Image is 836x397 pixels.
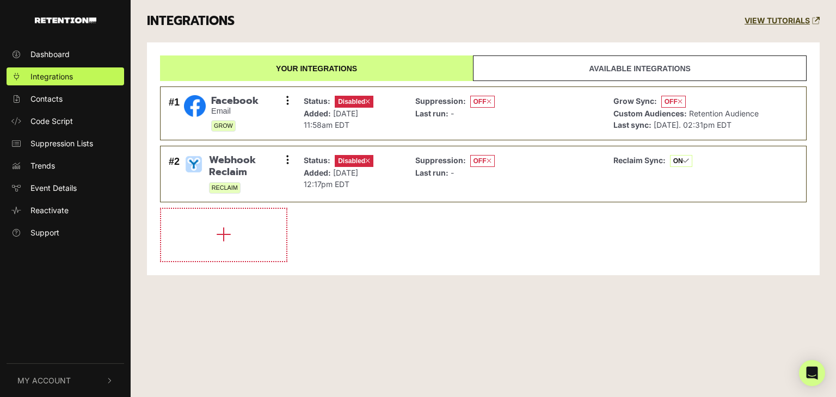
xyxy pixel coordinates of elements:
small: Email [211,107,259,116]
a: Your integrations [160,55,473,81]
strong: Last run: [415,168,448,177]
span: OFF [470,96,495,108]
span: Trends [30,160,55,171]
a: Contacts [7,90,124,108]
span: Event Details [30,182,77,194]
a: Reactivate [7,201,124,219]
span: Contacts [30,93,63,104]
strong: Last run: [415,109,448,118]
span: Integrations [30,71,73,82]
strong: Status: [304,156,330,165]
span: ON [670,155,692,167]
strong: Last sync: [613,120,651,129]
span: Code Script [30,115,73,127]
span: Reactivate [30,204,69,216]
span: Suppression Lists [30,138,93,149]
span: Disabled [335,96,373,108]
strong: Added: [304,109,331,118]
span: Support [30,227,59,238]
span: Webhook Reclaim [209,154,287,178]
span: RECLAIM [209,182,241,194]
span: [DATE]. 02:31pm EDT [654,120,731,129]
img: Webhook Reclaim [184,154,204,174]
strong: Status: [304,96,330,106]
a: Support [7,224,124,241]
div: #1 [169,95,180,132]
span: [DATE] 11:58am EDT [304,109,358,129]
img: Retention.com [35,17,96,23]
strong: Added: [304,168,331,177]
strong: Reclaim Sync: [613,156,666,165]
a: Trends [7,157,124,175]
span: OFF [470,155,495,167]
strong: Custom Audiences: [613,109,687,118]
div: Open Intercom Messenger [799,360,825,386]
span: Retention Audience [689,109,759,118]
span: GROW [211,120,236,132]
a: Code Script [7,112,124,130]
span: - [451,168,454,177]
a: Suppression Lists [7,134,124,152]
a: Dashboard [7,45,124,63]
span: OFF [661,96,686,108]
h3: INTEGRATIONS [147,14,235,29]
a: Event Details [7,179,124,197]
strong: Grow Sync: [613,96,657,106]
strong: Suppression: [415,96,466,106]
div: #2 [169,154,180,194]
strong: Suppression: [415,156,466,165]
a: VIEW TUTORIALS [745,16,820,26]
a: Available integrations [473,55,807,81]
span: My Account [17,375,71,386]
span: Dashboard [30,48,70,60]
span: - [451,109,454,118]
span: Disabled [335,155,373,167]
img: Facebook [184,95,206,117]
a: Integrations [7,67,124,85]
span: Facebook [211,95,259,107]
button: My Account [7,364,124,397]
